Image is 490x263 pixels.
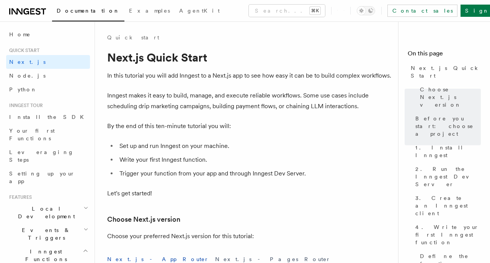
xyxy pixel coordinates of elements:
span: Documentation [57,8,120,14]
span: Local Development [6,205,83,220]
a: Leveraging Steps [6,145,90,167]
a: Install the SDK [6,110,90,124]
p: Inngest makes it easy to build, manage, and execute reliable workflows. Some use cases include sc... [107,90,392,112]
a: Your first Functions [6,124,90,145]
a: Examples [124,2,175,21]
kbd: ⌘K [310,7,320,15]
span: 2. Run the Inngest Dev Server [415,165,481,188]
a: 4. Write your first Inngest function [412,220,481,249]
a: Choose Next.js version [107,214,180,225]
li: Write your first Inngest function. [117,154,392,165]
p: By the end of this ten-minute tutorial you will: [107,121,392,131]
li: Set up and run Inngest on your machine. [117,141,392,151]
p: Choose your preferred Next.js version for this tutorial: [107,231,392,242]
span: 4. Write your first Inngest function [415,223,481,246]
span: Events & Triggers [6,226,83,242]
a: Contact sales [387,5,457,17]
span: Before you start: choose a project [415,115,481,138]
span: Python [9,86,37,93]
span: 1. Install Inngest [415,144,481,159]
button: Local Development [6,202,90,223]
span: Inngest Functions [6,248,83,263]
a: 1. Install Inngest [412,141,481,162]
a: Documentation [52,2,124,21]
span: Examples [129,8,170,14]
a: Choose Next.js version [417,83,481,112]
a: Next.js [6,55,90,69]
p: Let's get started! [107,188,392,199]
span: 3. Create an Inngest client [415,194,481,217]
span: Your first Functions [9,128,55,141]
span: Node.js [9,73,46,79]
span: Setting up your app [9,170,75,184]
span: Leveraging Steps [9,149,74,163]
button: Search...⌘K [249,5,325,17]
button: Toggle dark mode [357,6,375,15]
h1: Next.js Quick Start [107,50,392,64]
span: AgentKit [179,8,220,14]
li: Trigger your function from your app and through Inngest Dev Server. [117,168,392,179]
a: 3. Create an Inngest client [412,191,481,220]
span: Choose Next.js version [420,86,481,109]
a: AgentKit [175,2,224,21]
a: Quick start [107,34,159,41]
a: 2. Run the Inngest Dev Server [412,162,481,191]
span: Next.js [9,59,46,65]
span: Inngest tour [6,102,43,109]
button: Events & Triggers [6,223,90,245]
span: Next.js Quick Start [411,64,481,80]
a: Node.js [6,69,90,83]
p: In this tutorial you will add Inngest to a Next.js app to see how easy it can be to build complex... [107,70,392,81]
span: Home [9,31,31,38]
span: Features [6,194,32,200]
a: Home [6,28,90,41]
a: Setting up your app [6,167,90,188]
span: Install the SDK [9,114,88,120]
a: Next.js Quick Start [408,61,481,83]
a: Before you start: choose a project [412,112,481,141]
h4: On this page [408,49,481,61]
span: Quick start [6,47,39,54]
a: Python [6,83,90,96]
